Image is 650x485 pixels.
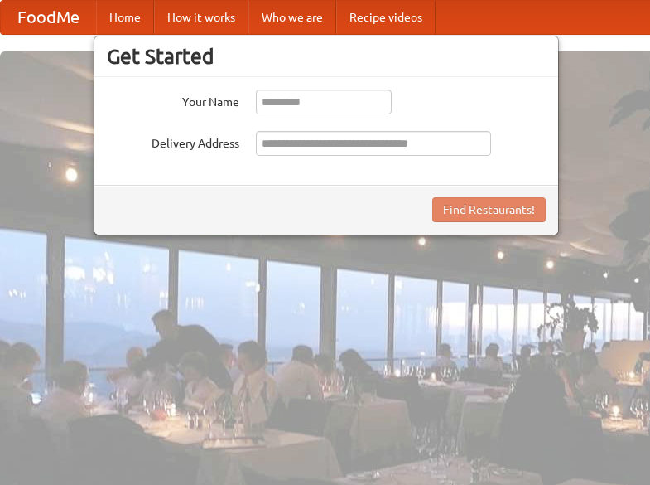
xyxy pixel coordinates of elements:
[96,1,154,34] a: Home
[336,1,436,34] a: Recipe videos
[432,197,546,222] button: Find Restaurants!
[107,90,239,110] label: Your Name
[248,1,336,34] a: Who we are
[1,1,96,34] a: FoodMe
[154,1,248,34] a: How it works
[107,44,546,69] h3: Get Started
[107,131,239,152] label: Delivery Address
